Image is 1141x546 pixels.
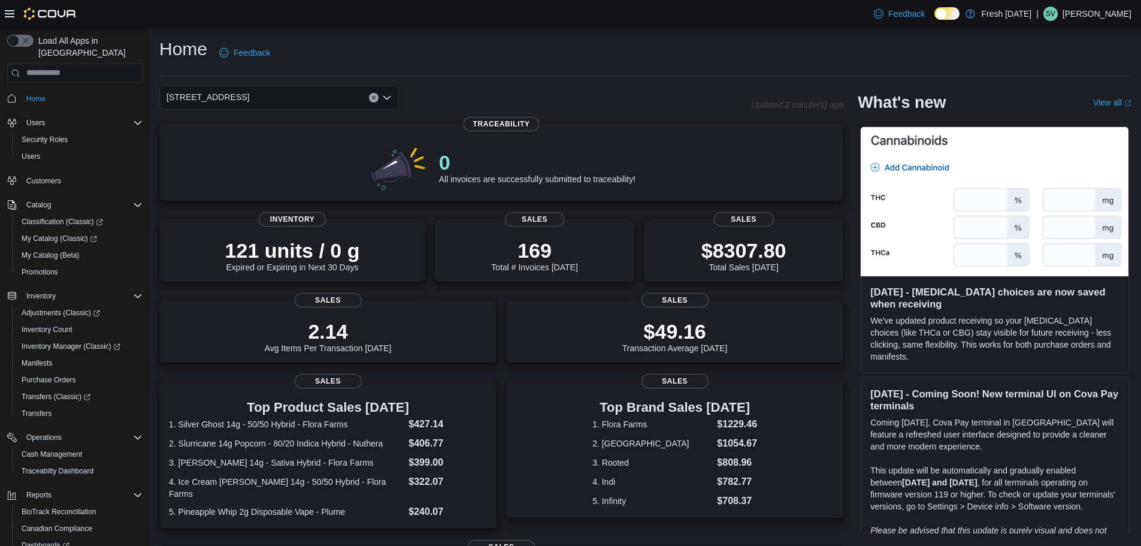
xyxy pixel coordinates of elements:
[902,478,977,487] strong: [DATE] and [DATE]
[22,409,52,418] span: Transfers
[259,212,326,227] span: Inventory
[12,264,147,280] button: Promotions
[17,373,143,387] span: Purchase Orders
[12,304,147,321] a: Adjustments (Classic)
[17,132,143,147] span: Security Roles
[408,455,487,470] dd: $399.00
[12,131,147,148] button: Security Roles
[641,293,709,307] span: Sales
[717,417,757,432] dd: $1229.46
[22,152,40,161] span: Users
[26,176,61,186] span: Customers
[2,487,147,503] button: Reports
[464,117,540,131] span: Traceability
[17,149,143,164] span: Users
[17,322,143,337] span: Inventory Count
[17,215,143,229] span: Classification (Classic)
[17,339,125,354] a: Inventory Manager (Classic)
[12,338,147,355] a: Inventory Manager (Classic)
[382,93,392,102] button: Open list of options
[408,436,487,451] dd: $406.77
[169,400,487,415] h3: Top Product Sales [DATE]
[22,342,120,351] span: Inventory Manager (Classic)
[751,100,843,110] p: Updated 2 minute(s) ago
[367,143,429,191] img: 0
[265,319,392,353] div: Avg Items Per Transaction [DATE]
[870,315,1119,363] p: We've updated product receiving so your [MEDICAL_DATA] choices (like THCa or CBG) stay visible fo...
[12,520,147,537] button: Canadian Compliance
[717,436,757,451] dd: $1054.67
[12,321,147,338] button: Inventory Count
[1036,7,1039,21] p: |
[12,148,147,165] button: Users
[592,438,712,450] dt: 2. [GEOGRAPHIC_DATA]
[17,464,143,478] span: Traceabilty Dashboard
[369,93,379,102] button: Clear input
[17,322,77,337] a: Inventory Count
[26,94,46,104] span: Home
[17,521,143,536] span: Canadian Compliance
[17,464,98,478] a: Traceabilty Dashboard
[22,325,72,334] span: Inventory Count
[439,150,635,184] div: All invoices are successfully submitted to traceability!
[2,288,147,304] button: Inventory
[2,429,147,446] button: Operations
[17,339,143,354] span: Inventory Manager (Classic)
[17,265,143,279] span: Promotions
[491,239,577,263] p: 169
[934,7,960,20] input: Dark Mode
[717,455,757,470] dd: $808.96
[701,239,786,272] div: Total Sales [DATE]
[22,507,96,517] span: BioTrack Reconciliation
[22,289,60,303] button: Inventory
[12,230,147,247] a: My Catalog (Classic)
[12,372,147,388] button: Purchase Orders
[592,400,757,415] h3: Top Brand Sales [DATE]
[24,8,77,20] img: Cova
[169,438,404,450] dt: 2. Slurricane 14g Popcorn - 80/20 Indica Hybrid - Nuthera
[17,521,97,536] a: Canadian Compliance
[12,213,147,230] a: Classification (Classic)
[225,239,360,263] p: 121 units / 0 g
[22,173,143,188] span: Customers
[641,374,709,388] span: Sales
[22,116,143,130] span: Users
[17,248,84,263] a: My Catalog (Beta)
[12,503,147,520] button: BioTrack Reconciliation
[17,132,72,147] a: Security Roles
[22,430,143,445] span: Operations
[17,306,143,320] span: Adjustments (Classic)
[22,234,97,243] span: My Catalog (Classic)
[17,215,108,229] a: Classification (Classic)
[34,35,143,59] span: Load All Apps in [GEOGRAPHIC_DATA]
[17,373,81,387] a: Purchase Orders
[714,212,774,227] span: Sales
[295,293,362,307] span: Sales
[870,286,1119,310] h3: [DATE] - [MEDICAL_DATA] choices are now saved when receiving
[17,356,57,370] a: Manifests
[22,135,68,144] span: Security Roles
[17,356,143,370] span: Manifests
[870,417,1119,453] p: Coming [DATE], Cova Pay terminal in [GEOGRAPHIC_DATA] will feature a refreshed user interface des...
[17,248,143,263] span: My Catalog (Beta)
[2,172,147,189] button: Customers
[701,239,786,263] p: $8307.80
[22,116,50,130] button: Users
[17,447,87,461] a: Cash Management
[22,450,82,459] span: Cash Management
[981,7,1031,21] p: Fresh [DATE]
[22,267,58,277] span: Promotions
[717,475,757,489] dd: $782.77
[592,418,712,430] dt: 1. Flora Farms
[717,494,757,508] dd: $708.37
[22,466,93,476] span: Traceabilty Dashboard
[408,417,487,432] dd: $427.14
[22,488,56,502] button: Reports
[17,406,56,421] a: Transfers
[22,289,143,303] span: Inventory
[592,495,712,507] dt: 5. Infinity
[22,375,76,385] span: Purchase Orders
[2,197,147,213] button: Catalog
[169,476,404,500] dt: 4. Ice Cream [PERSON_NAME] 14g - 50/50 Hybrid - Flora Farms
